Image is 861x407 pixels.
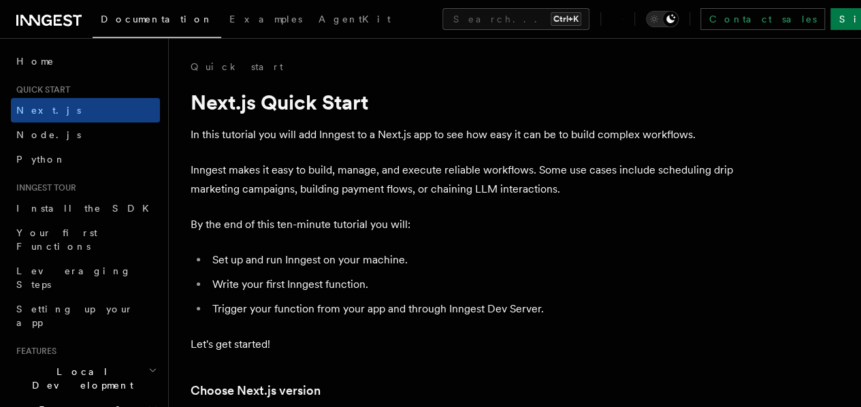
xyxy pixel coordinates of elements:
[16,304,133,328] span: Setting up your app
[11,147,160,172] a: Python
[208,275,735,294] li: Write your first Inngest function.
[551,12,581,26] kbd: Ctrl+K
[310,4,399,37] a: AgentKit
[16,105,81,116] span: Next.js
[442,8,589,30] button: Search...Ctrl+K
[11,123,160,147] a: Node.js
[16,203,157,214] span: Install the SDK
[16,129,81,140] span: Node.js
[191,381,321,400] a: Choose Next.js version
[11,297,160,335] a: Setting up your app
[16,265,131,290] span: Leveraging Steps
[191,90,735,114] h1: Next.js Quick Start
[191,161,735,199] p: Inngest makes it easy to build, manage, and execute reliable workflows. Some use cases include sc...
[229,14,302,25] span: Examples
[11,84,70,95] span: Quick start
[208,299,735,319] li: Trigger your function from your app and through Inngest Dev Server.
[93,4,221,38] a: Documentation
[11,359,160,397] button: Local Development
[191,215,735,234] p: By the end of this ten-minute tutorial you will:
[11,98,160,123] a: Next.js
[700,8,825,30] a: Contact sales
[16,54,54,68] span: Home
[11,259,160,297] a: Leveraging Steps
[16,227,97,252] span: Your first Functions
[191,60,283,74] a: Quick start
[208,250,735,270] li: Set up and run Inngest on your machine.
[319,14,391,25] span: AgentKit
[11,196,160,221] a: Install the SDK
[11,221,160,259] a: Your first Functions
[11,365,148,392] span: Local Development
[11,49,160,74] a: Home
[221,4,310,37] a: Examples
[191,335,735,354] p: Let's get started!
[646,11,679,27] button: Toggle dark mode
[11,346,56,357] span: Features
[16,154,66,165] span: Python
[11,182,76,193] span: Inngest tour
[191,125,735,144] p: In this tutorial you will add Inngest to a Next.js app to see how easy it can be to build complex...
[101,14,213,25] span: Documentation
